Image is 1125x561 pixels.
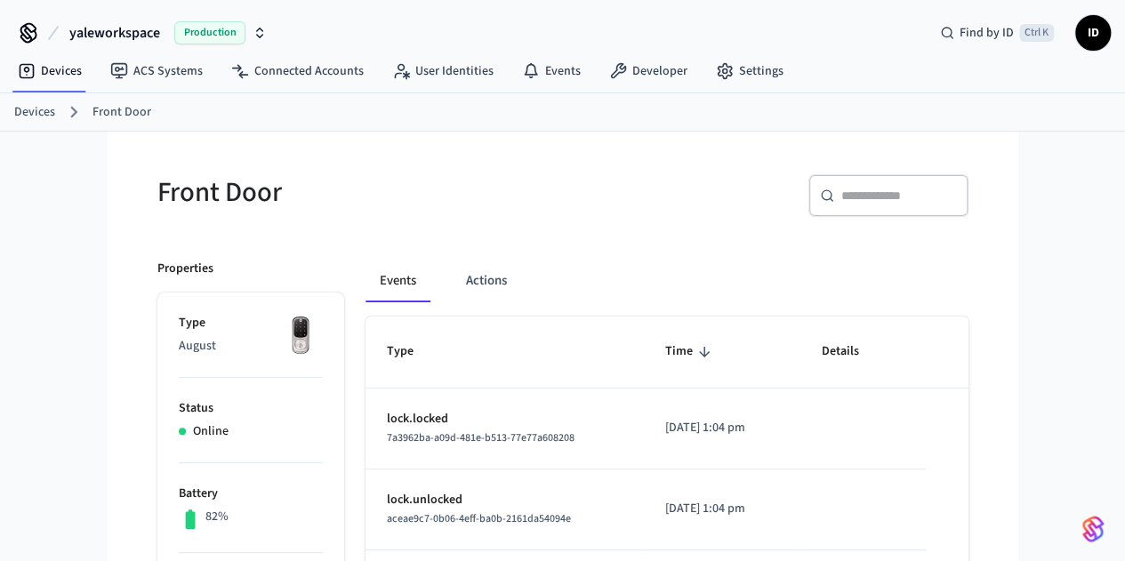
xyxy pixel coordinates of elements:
[378,55,508,87] a: User Identities
[822,338,882,365] span: Details
[595,55,702,87] a: Developer
[174,21,245,44] span: Production
[193,422,229,441] p: Online
[960,24,1014,42] span: Find by ID
[96,55,217,87] a: ACS Systems
[179,337,323,356] p: August
[4,55,96,87] a: Devices
[702,55,798,87] a: Settings
[366,260,968,302] div: ant example
[452,260,521,302] button: Actions
[1075,15,1111,51] button: ID
[665,338,716,365] span: Time
[14,103,55,122] a: Devices
[179,314,323,333] p: Type
[157,260,213,278] p: Properties
[366,260,430,302] button: Events
[157,174,552,211] h5: Front Door
[1082,515,1104,543] img: SeamLogoGradient.69752ec5.svg
[665,419,779,437] p: [DATE] 1:04 pm
[1019,24,1054,42] span: Ctrl K
[205,508,229,526] p: 82%
[217,55,378,87] a: Connected Accounts
[1077,17,1109,49] span: ID
[69,22,160,44] span: yaleworkspace
[387,430,575,445] span: 7a3962ba-a09d-481e-b513-77e77a608208
[387,338,437,365] span: Type
[665,500,779,518] p: [DATE] 1:04 pm
[387,511,571,526] span: aceae9c7-0b06-4eff-ba0b-2161da54094e
[387,410,623,429] p: lock.locked
[278,314,323,358] img: Yale Assure Touchscreen Wifi Smart Lock, Satin Nickel, Front
[179,399,323,418] p: Status
[387,491,623,509] p: lock.unlocked
[926,17,1068,49] div: Find by IDCtrl K
[179,485,323,503] p: Battery
[92,103,151,122] a: Front Door
[508,55,595,87] a: Events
